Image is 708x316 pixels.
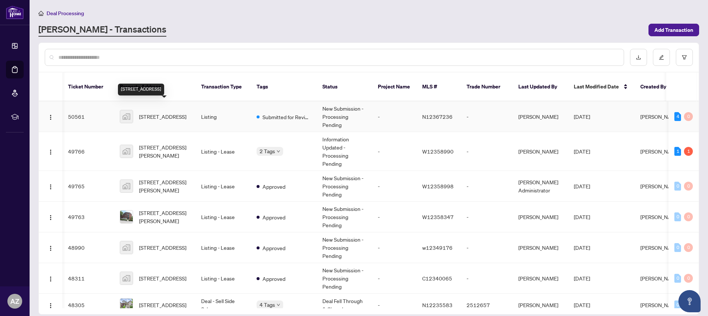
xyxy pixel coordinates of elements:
[260,147,275,155] span: 2 Tags
[262,113,311,121] span: Submitted for Review
[461,202,512,232] td: -
[316,132,372,171] td: Information Updated - Processing Pending
[62,232,114,263] td: 48990
[45,211,57,223] button: Logo
[195,263,251,294] td: Listing - Lease
[38,11,44,16] span: home
[45,111,57,122] button: Logo
[634,73,679,101] th: Created By
[674,112,681,121] div: 4
[48,184,54,190] img: Logo
[48,114,54,120] img: Logo
[118,84,164,95] div: [STREET_ADDRESS]
[120,241,133,254] img: thumbnail-img
[277,303,280,307] span: down
[316,73,372,101] th: Status
[262,213,285,221] span: Approved
[659,55,664,60] span: edit
[251,73,316,101] th: Tags
[62,132,114,171] td: 49766
[640,214,680,220] span: [PERSON_NAME]
[62,73,114,101] th: Ticket Number
[195,73,251,101] th: Transaction Type
[653,49,670,66] button: edit
[574,113,590,120] span: [DATE]
[684,182,693,191] div: 0
[674,243,681,252] div: 0
[684,243,693,252] div: 0
[62,263,114,294] td: 48311
[512,232,568,263] td: [PERSON_NAME]
[48,149,54,155] img: Logo
[674,300,681,309] div: 0
[574,83,619,91] span: Last Modified Date
[640,183,680,189] span: [PERSON_NAME]
[48,245,54,251] img: Logo
[48,276,54,282] img: Logo
[461,171,512,202] td: -
[260,300,275,309] span: 4 Tags
[640,244,680,251] span: [PERSON_NAME]
[461,101,512,132] td: -
[574,302,590,308] span: [DATE]
[120,110,133,123] img: thumbnail-img
[316,171,372,202] td: New Submission - Processing Pending
[422,214,454,220] span: W12358347
[139,143,189,159] span: [STREET_ADDRESS][PERSON_NAME]
[195,232,251,263] td: Listing - Lease
[45,180,57,192] button: Logo
[195,101,251,132] td: Listing
[512,101,568,132] td: [PERSON_NAME]
[316,232,372,263] td: New Submission - Processing Pending
[277,149,280,153] span: down
[422,302,453,308] span: N12235583
[574,183,590,189] span: [DATE]
[120,211,133,223] img: thumbnail-img
[422,183,454,189] span: W12358998
[461,263,512,294] td: -
[316,202,372,232] td: New Submission - Processing Pending
[45,272,57,284] button: Logo
[676,49,693,66] button: filter
[120,272,133,285] img: thumbnail-img
[640,113,680,120] span: [PERSON_NAME]
[195,202,251,232] td: Listing - Lease
[62,171,114,202] td: 49765
[674,147,681,156] div: 1
[195,132,251,171] td: Listing - Lease
[195,171,251,202] td: Listing - Lease
[674,212,681,221] div: 0
[262,244,285,252] span: Approved
[636,55,641,60] span: download
[568,73,634,101] th: Last Modified Date
[372,132,416,171] td: -
[574,244,590,251] span: [DATE]
[512,132,568,171] td: [PERSON_NAME]
[372,73,416,101] th: Project Name
[674,182,681,191] div: 0
[372,171,416,202] td: -
[684,212,693,221] div: 0
[47,10,84,17] span: Deal Processing
[48,215,54,221] img: Logo
[682,55,687,60] span: filter
[416,73,461,101] th: MLS #
[120,299,133,311] img: thumbnail-img
[372,232,416,263] td: -
[574,275,590,282] span: [DATE]
[139,243,186,252] span: [STREET_ADDRESS]
[640,302,680,308] span: [PERSON_NAME]
[640,148,680,155] span: [PERSON_NAME]
[48,303,54,309] img: Logo
[684,112,693,121] div: 0
[422,148,454,155] span: W12358990
[120,180,133,192] img: thumbnail-img
[139,301,186,309] span: [STREET_ADDRESS]
[38,23,166,37] a: [PERSON_NAME] - Transactions
[262,275,285,283] span: Approved
[372,101,416,132] td: -
[640,275,680,282] span: [PERSON_NAME]
[139,112,186,121] span: [STREET_ADDRESS]
[372,202,416,232] td: -
[316,263,372,294] td: New Submission - Processing Pending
